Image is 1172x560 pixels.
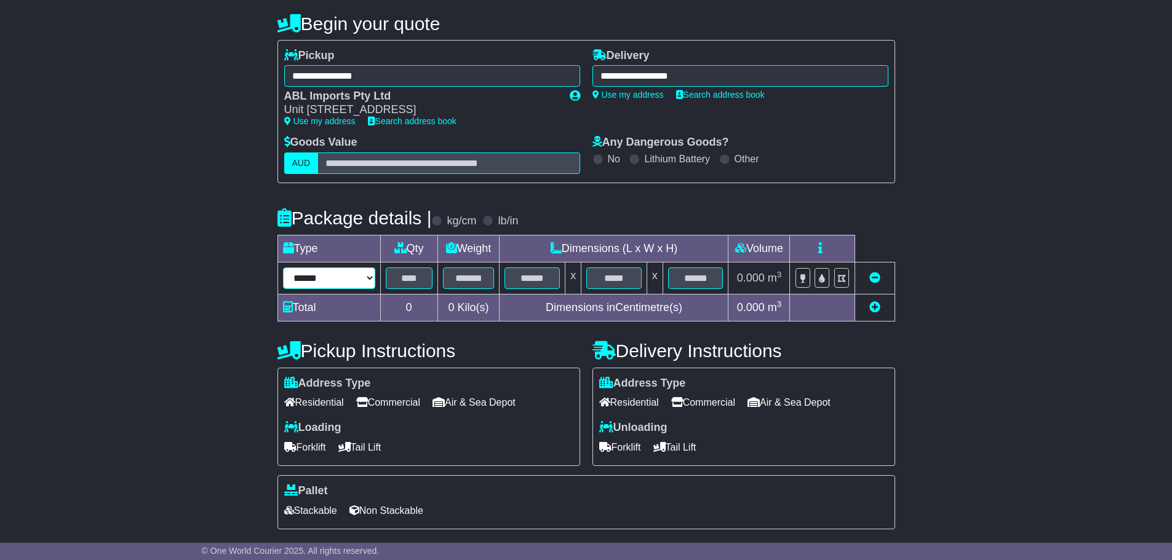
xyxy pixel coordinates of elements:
[737,301,765,314] span: 0.000
[368,116,456,126] a: Search address book
[768,301,782,314] span: m
[777,299,782,309] sup: 3
[737,272,765,284] span: 0.000
[599,438,641,457] span: Forklift
[284,136,357,149] label: Goods Value
[284,49,335,63] label: Pickup
[500,294,728,321] td: Dimensions in Centimetre(s)
[380,294,437,321] td: 0
[448,301,454,314] span: 0
[349,501,423,520] span: Non Stackable
[653,438,696,457] span: Tail Lift
[284,116,356,126] a: Use my address
[647,262,663,294] td: x
[728,235,790,262] td: Volume
[338,438,381,457] span: Tail Lift
[284,103,557,117] div: Unit [STREET_ADDRESS]
[380,235,437,262] td: Qty
[277,14,895,34] h4: Begin your quote
[498,215,518,228] label: lb/in
[565,262,581,294] td: x
[592,90,664,100] a: Use my address
[284,393,344,412] span: Residential
[676,90,765,100] a: Search address book
[500,235,728,262] td: Dimensions (L x W x H)
[869,301,880,314] a: Add new item
[277,341,580,361] h4: Pickup Instructions
[599,421,668,435] label: Unloading
[592,49,650,63] label: Delivery
[437,294,500,321] td: Kilo(s)
[735,153,759,165] label: Other
[284,377,371,390] label: Address Type
[437,235,500,262] td: Weight
[284,152,319,174] label: AUD
[284,438,326,457] span: Forklift
[284,501,337,520] span: Stackable
[599,377,686,390] label: Address Type
[277,208,432,228] h4: Package details |
[447,215,476,228] label: kg/cm
[599,393,659,412] span: Residential
[277,294,380,321] td: Total
[433,393,516,412] span: Air & Sea Depot
[592,136,729,149] label: Any Dangerous Goods?
[869,272,880,284] a: Remove this item
[202,546,380,556] span: © One World Courier 2025. All rights reserved.
[284,484,328,498] label: Pallet
[284,90,557,103] div: ABL Imports Pty Ltd
[777,270,782,279] sup: 3
[671,393,735,412] span: Commercial
[284,421,341,435] label: Loading
[768,272,782,284] span: m
[608,153,620,165] label: No
[356,393,420,412] span: Commercial
[644,153,710,165] label: Lithium Battery
[277,235,380,262] td: Type
[592,341,895,361] h4: Delivery Instructions
[747,393,831,412] span: Air & Sea Depot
